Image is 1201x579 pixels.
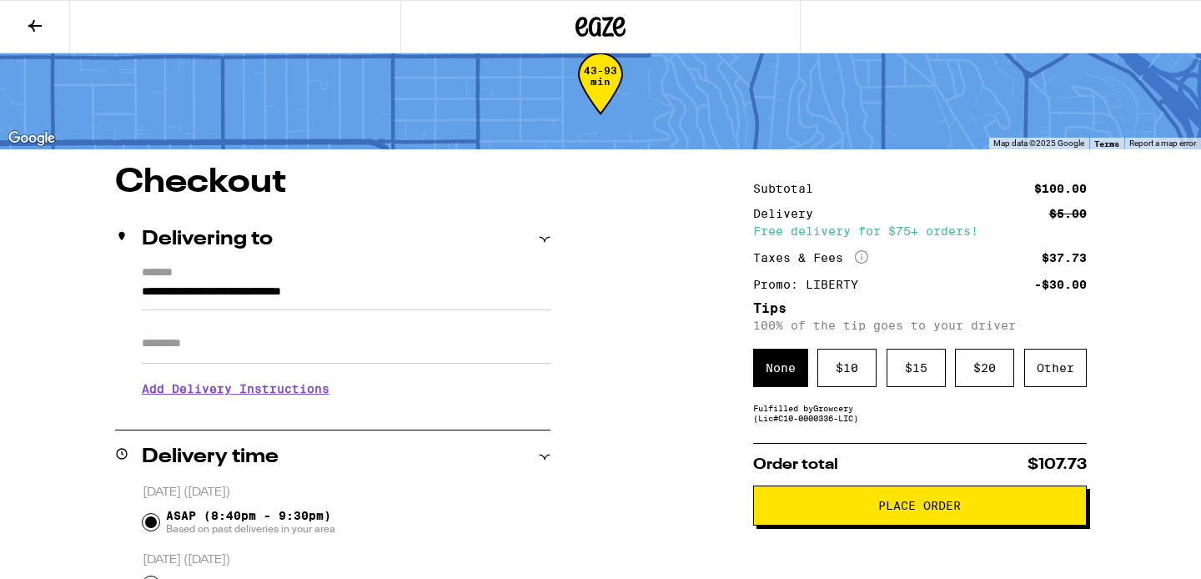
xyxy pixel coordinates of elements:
[578,65,623,128] div: 43-93 min
[817,349,877,387] div: $ 10
[1028,457,1087,472] span: $107.73
[753,208,825,219] div: Delivery
[753,279,870,290] div: Promo: LIBERTY
[143,485,550,501] p: [DATE] ([DATE])
[753,349,808,387] div: None
[142,370,550,408] h3: Add Delivery Instructions
[753,250,868,265] div: Taxes & Fees
[4,128,59,149] a: Open this area in Google Maps (opens a new window)
[753,319,1087,332] p: 100% of the tip goes to your driver
[1034,183,1087,194] div: $100.00
[753,183,825,194] div: Subtotal
[166,522,335,536] span: Based on past deliveries in your area
[142,229,273,249] h2: Delivering to
[1042,252,1087,264] div: $37.73
[10,12,120,25] span: Hi. Need any help?
[955,349,1014,387] div: $ 20
[753,486,1087,526] button: Place Order
[1094,138,1119,149] a: Terms
[753,457,838,472] span: Order total
[753,302,1087,315] h5: Tips
[887,349,946,387] div: $ 15
[4,128,59,149] img: Google
[1049,208,1087,219] div: $5.00
[143,552,550,568] p: [DATE] ([DATE])
[1024,349,1087,387] div: Other
[753,225,1087,237] div: Free delivery for $75+ orders!
[993,138,1084,148] span: Map data ©2025 Google
[1129,138,1196,148] a: Report a map error
[878,500,961,511] span: Place Order
[1034,279,1087,290] div: -$30.00
[142,447,279,467] h2: Delivery time
[166,509,335,536] span: ASAP (8:40pm - 9:30pm)
[115,166,550,199] h1: Checkout
[753,403,1087,423] div: Fulfilled by Growcery (Lic# C10-0000336-LIC )
[142,408,550,421] p: We'll contact you at [PHONE_NUMBER] when we arrive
